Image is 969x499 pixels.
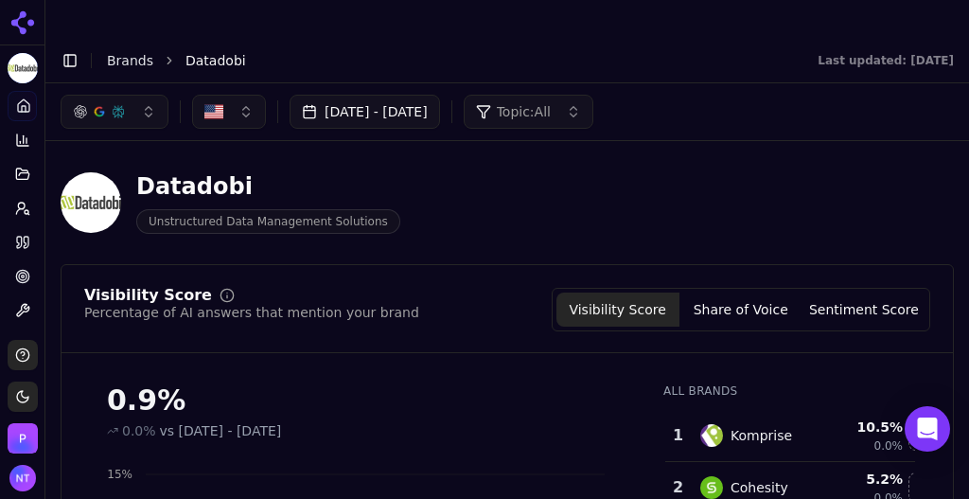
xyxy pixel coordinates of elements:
[61,172,121,233] img: Datadobi
[835,418,903,437] div: 10.5 %
[9,465,36,491] button: Open user button
[700,476,723,499] img: cohesity
[185,51,246,70] span: Datadobi
[107,383,625,418] div: 0.9%
[700,424,723,447] img: komprise
[497,102,551,121] span: Topic: All
[905,406,950,452] div: Open Intercom Messenger
[84,288,212,303] div: Visibility Score
[673,476,681,499] div: 2
[136,171,400,202] div: Datadobi
[556,293,679,327] button: Visibility Score
[818,53,954,68] div: Last updated: [DATE]
[9,465,36,491] img: Nate Tower
[8,423,38,454] img: Perrill
[8,423,38,454] button: Open organization switcher
[204,102,223,121] img: United States
[665,410,940,462] tr: 1kompriseKomprise10.5%0.0%Hide komprise data
[8,53,38,83] img: Datadobi
[731,426,792,445] div: Komprise
[874,438,904,454] span: 0.0%
[802,293,925,327] button: Sentiment Score
[107,468,132,481] tspan: 15%
[8,53,38,83] button: Current brand: Datadobi
[107,51,780,70] nav: breadcrumb
[679,293,802,327] button: Share of Voice
[107,53,153,68] a: Brands
[84,303,419,322] div: Percentage of AI answers that mention your brand
[835,470,903,489] div: 5.2 %
[663,383,915,399] div: All Brands
[136,209,400,234] span: Unstructured Data Management Solutions
[160,421,282,440] span: vs [DATE] - [DATE]
[290,95,440,129] button: [DATE] - [DATE]
[673,424,681,447] div: 1
[731,478,788,497] div: Cohesity
[122,421,156,440] span: 0.0%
